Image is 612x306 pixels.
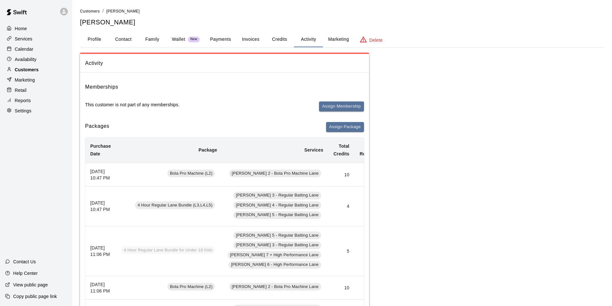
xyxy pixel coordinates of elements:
[80,18,604,27] h5: [PERSON_NAME]
[167,170,215,177] span: Bola Pro Machine (L2)
[328,163,354,186] td: 10
[90,144,111,156] b: Purchase Date
[5,85,67,95] a: Retail
[233,192,321,198] span: [PERSON_NAME] 3 - Regular Batting Lane
[80,8,100,13] a: Customers
[228,262,321,268] span: [PERSON_NAME] 6 - High Performance Lane
[85,59,364,67] span: Activity
[167,284,215,290] span: Bola Pro Machine (L2)
[106,9,140,13] span: [PERSON_NAME]
[135,203,217,208] a: 4 Hour Regular Lane Bundle (L3,L4,L5)
[15,46,33,52] p: Calendar
[13,270,38,276] p: Help Center
[85,276,116,300] th: [DATE] 11:06 PM
[359,144,383,156] b: Credits Remaining
[167,171,217,177] a: Bola Pro Machine (L2)
[227,252,321,258] span: [PERSON_NAME] 7 + High Performance Lane
[15,77,35,83] p: Marketing
[15,66,39,73] p: Customers
[15,36,32,42] p: Services
[5,106,67,116] a: Settings
[229,170,321,177] span: [PERSON_NAME] 2 - Bola Pro Machine Lane
[80,32,604,47] div: basic tabs example
[5,75,67,85] a: Marketing
[236,32,265,47] button: Invoices
[294,32,323,47] button: Activity
[109,32,138,47] button: Contact
[265,32,294,47] button: Credits
[13,293,57,300] p: Copy public page link
[229,284,321,290] span: [PERSON_NAME] 2 - Bola Pro Machine Lane
[80,9,100,13] span: Customers
[369,37,383,43] p: Delete
[15,97,31,104] p: Reports
[121,248,217,253] span: This package no longer exists
[15,56,37,63] p: Availability
[319,101,364,111] button: Assign Membership
[85,101,180,108] p: This customer is not part of any memberships.
[328,276,354,300] td: 10
[172,36,185,43] p: Wallet
[167,285,217,290] a: Bola Pro Machine (L2)
[5,44,67,54] a: Calendar
[199,147,217,153] b: Package
[85,83,118,91] h6: Memberships
[5,55,67,64] a: Availability
[138,32,167,47] button: Family
[85,186,116,226] th: [DATE] 10:47 PM
[5,96,67,105] a: Reports
[328,226,354,276] td: 5
[5,24,67,33] a: Home
[13,282,48,288] p: View public page
[15,87,27,93] p: Retail
[233,242,321,248] span: [PERSON_NAME] 3 - Regular Batting Lane
[85,122,109,132] h6: Packages
[121,248,217,253] a: 4 Hour Regular Lane Bundle for Under 18 Kids
[85,163,116,186] th: [DATE] 10:47 PM
[304,147,323,153] b: Services
[233,232,321,239] span: [PERSON_NAME] 5 - Regular Batting Lane
[354,276,388,300] td: 0
[15,25,27,32] p: Home
[205,32,236,47] button: Payments
[323,32,354,47] button: Marketing
[326,122,364,132] button: Assign Package
[233,202,321,208] span: [PERSON_NAME] 4 - Regular Batting Lane
[5,65,67,74] a: Customers
[233,212,321,218] span: [PERSON_NAME] 5 - Regular Batting Lane
[188,37,200,41] span: New
[80,8,604,15] nav: breadcrumb
[354,186,388,226] td: 1
[102,8,104,14] li: /
[135,202,215,208] span: 4 Hour Regular Lane Bundle (L3,L4,L5)
[354,163,388,186] td: 19
[328,186,354,226] td: 4
[85,226,116,276] th: [DATE] 11:06 PM
[354,226,388,276] td: 0
[13,258,36,265] p: Contact Us
[15,108,31,114] p: Settings
[5,34,67,44] a: Services
[80,32,109,47] button: Profile
[333,144,349,156] b: Total Credits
